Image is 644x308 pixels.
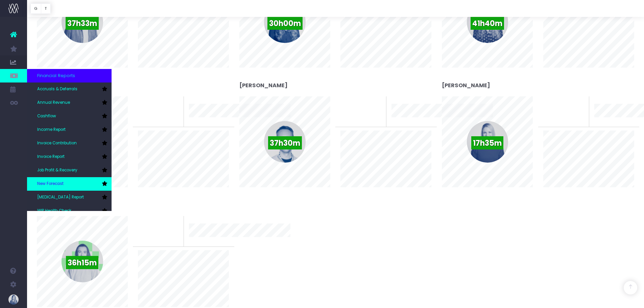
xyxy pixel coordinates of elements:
span: To last week [138,222,166,229]
span: To last week [138,103,166,110]
span: New Forecast [37,181,64,187]
span: 0% [167,96,178,108]
span: 0% [167,216,178,227]
span: [MEDICAL_DATA] Report [37,194,84,200]
span: 37h30m [268,136,302,149]
span: 41h40m [471,17,504,30]
span: 30h00m [267,17,303,30]
a: Invoice Report [27,150,112,164]
span: To last week [340,103,368,110]
a: Annual Revenue [27,96,112,110]
a: Accruals & Deferrals [27,82,112,96]
a: Income Report [27,123,112,137]
a: [MEDICAL_DATA] Report [27,191,112,204]
span: 10 week trend [189,239,219,245]
span: Cashflow [37,113,56,119]
span: 0% [573,96,584,108]
a: Cashflow [27,110,112,123]
button: T [41,3,51,14]
span: Income Report [37,127,66,133]
span: 10 week trend [189,119,219,126]
img: images/default_profile_image.png [8,294,19,305]
span: Accruals & Deferrals [37,86,77,92]
strong: [PERSON_NAME] [239,81,288,89]
span: Financial Reports [37,72,75,79]
div: Vertical button group [30,3,51,14]
span: 17h35m [471,136,503,149]
a: Job Profit & Recovery [27,164,112,177]
strong: [PERSON_NAME] [442,81,490,89]
a: WIP Health Check [27,204,112,218]
span: To last week [543,103,571,110]
span: Invoice Report [37,154,65,160]
span: 36h15m [66,256,98,269]
span: Annual Revenue [37,100,70,106]
span: 10 week trend [594,119,625,126]
span: WIP Health Check [37,208,71,214]
span: 0% [370,96,381,108]
span: 37h33m [66,17,99,30]
span: 10 week trend [391,119,422,126]
a: Invoice Contribution [27,137,112,150]
span: Job Profit & Recovery [37,167,77,173]
a: New Forecast [27,177,112,191]
button: G [30,3,41,14]
span: Invoice Contribution [37,140,77,146]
